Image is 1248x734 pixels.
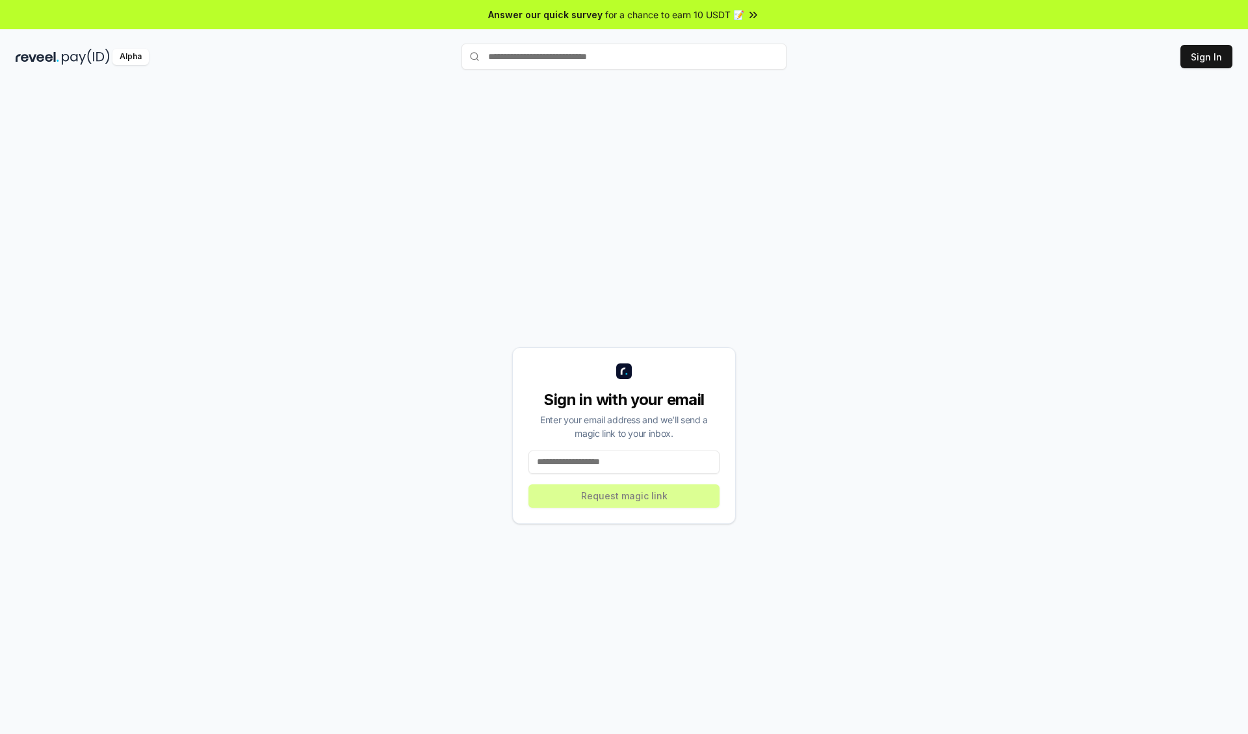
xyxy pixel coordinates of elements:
img: logo_small [616,363,632,379]
div: Sign in with your email [528,389,720,410]
img: pay_id [62,49,110,65]
span: for a chance to earn 10 USDT 📝 [605,8,744,21]
div: Alpha [112,49,149,65]
img: reveel_dark [16,49,59,65]
button: Sign In [1180,45,1232,68]
div: Enter your email address and we’ll send a magic link to your inbox. [528,413,720,440]
span: Answer our quick survey [488,8,603,21]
